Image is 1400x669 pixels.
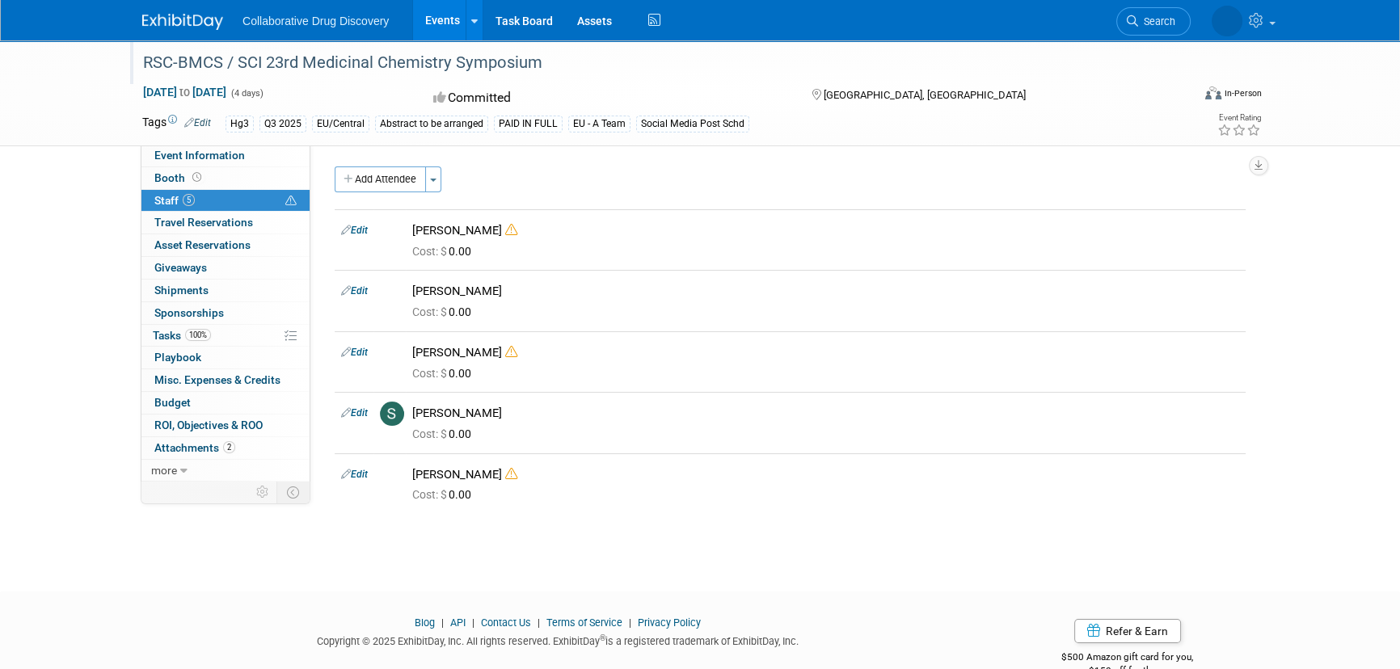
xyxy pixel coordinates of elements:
[412,345,1239,360] div: [PERSON_NAME]
[285,194,297,208] span: Potential Scheduling Conflict -- at least one attendee is tagged in another overlapping event.
[154,284,209,297] span: Shipments
[412,406,1239,421] div: [PERSON_NAME]
[412,367,478,380] span: 0.00
[412,367,449,380] span: Cost: $
[1205,86,1221,99] img: Format-Inperson.png
[505,224,517,236] i: Double-book Warning!
[183,194,195,206] span: 5
[226,116,254,133] div: Hg3
[335,166,426,192] button: Add Attendee
[1217,114,1261,122] div: Event Rating
[141,190,310,212] a: Staff5
[154,396,191,409] span: Budget
[154,171,205,184] span: Booth
[154,261,207,274] span: Giveaways
[412,427,478,440] span: 0.00
[412,223,1239,238] div: [PERSON_NAME]
[154,351,201,364] span: Playbook
[450,616,466,629] a: API
[141,302,310,324] a: Sponsorships
[189,171,205,183] span: Booth not reserved yet
[341,347,368,358] a: Edit
[1224,87,1262,99] div: In-Person
[412,284,1239,299] div: [PERSON_NAME]
[184,117,211,128] a: Edit
[546,616,622,629] a: Terms of Service
[505,468,517,480] i: Double-book Warning!
[141,325,310,347] a: Tasks100%
[1138,15,1175,27] span: Search
[533,616,544,629] span: |
[141,167,310,189] a: Booth
[259,116,306,133] div: Q3 2025
[154,216,253,229] span: Travel Reservations
[341,407,368,419] a: Edit
[142,85,227,99] span: [DATE] [DATE]
[141,437,310,459] a: Attachments2
[154,238,251,251] span: Asset Reservations
[428,84,786,112] div: Committed
[505,346,517,358] i: Double-book Warning!
[154,149,245,162] span: Event Information
[600,633,605,642] sup: ®
[412,305,449,318] span: Cost: $
[177,86,192,99] span: to
[223,441,235,453] span: 2
[185,329,211,341] span: 100%
[151,464,177,477] span: more
[494,116,563,133] div: PAID IN FULL
[415,616,435,629] a: Blog
[412,305,478,318] span: 0.00
[137,48,1166,78] div: RSC-BMCS / SCI 23rd Medicinal Chemistry Symposium
[154,419,263,431] span: ROI, Objectives & ROO
[375,116,488,133] div: Abstract to be arranged
[154,194,195,207] span: Staff
[142,114,211,133] td: Tags
[142,14,223,30] img: ExhibitDay
[341,285,368,297] a: Edit
[412,488,478,501] span: 0.00
[625,616,635,629] span: |
[412,488,449,501] span: Cost: $
[412,245,478,258] span: 0.00
[154,441,235,454] span: Attachments
[1212,6,1242,36] img: Mel Berg
[141,369,310,391] a: Misc. Expenses & Credits
[636,116,749,133] div: Social Media Post Schd
[141,347,310,368] a: Playbook
[242,15,389,27] span: Collaborative Drug Discovery
[141,414,310,436] a: ROI, Objectives & ROO
[412,467,1239,482] div: [PERSON_NAME]
[277,482,310,503] td: Toggle Event Tabs
[249,482,277,503] td: Personalize Event Tab Strip
[1116,7,1191,36] a: Search
[341,469,368,480] a: Edit
[638,616,701,629] a: Privacy Policy
[154,306,224,319] span: Sponsorships
[312,116,369,133] div: EU/Central
[141,145,310,166] a: Event Information
[437,616,448,629] span: |
[1095,84,1262,108] div: Event Format
[141,280,310,301] a: Shipments
[141,234,310,256] a: Asset Reservations
[153,329,211,342] span: Tasks
[380,402,404,426] img: S.jpg
[142,630,973,649] div: Copyright © 2025 ExhibitDay, Inc. All rights reserved. ExhibitDay is a registered trademark of Ex...
[141,392,310,414] a: Budget
[412,427,449,440] span: Cost: $
[141,212,310,234] a: Travel Reservations
[141,257,310,279] a: Giveaways
[823,89,1025,101] span: [GEOGRAPHIC_DATA], [GEOGRAPHIC_DATA]
[412,245,449,258] span: Cost: $
[230,88,264,99] span: (4 days)
[141,460,310,482] a: more
[1074,619,1181,643] a: Refer & Earn
[481,616,531,629] a: Contact Us
[341,225,368,236] a: Edit
[468,616,479,629] span: |
[568,116,630,133] div: EU - A Team
[154,373,280,386] span: Misc. Expenses & Credits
